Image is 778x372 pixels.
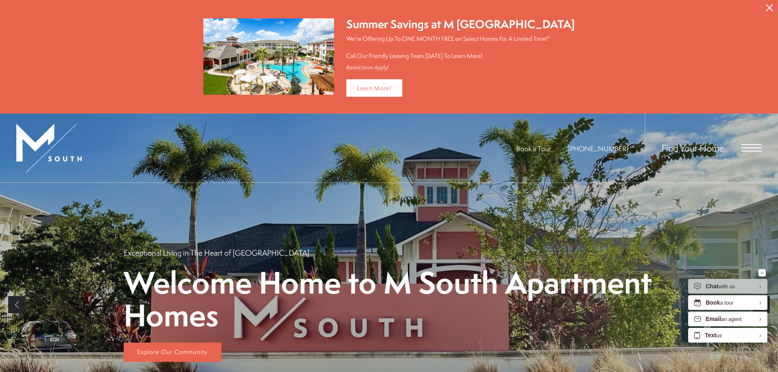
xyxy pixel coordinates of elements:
a: Book a Tour [516,144,551,153]
a: Explore Our Community [124,343,221,362]
div: Restrictions Apply! [346,64,575,71]
a: Previous [8,296,25,313]
a: Call Us at 813-570-8014 [568,144,629,153]
img: MSouth [16,124,82,173]
a: Learn More! [346,79,402,97]
div: Summer Savings at M [GEOGRAPHIC_DATA] [346,16,575,32]
p: We're Offering Up To ONE MONTH FREE on Select Homes For A Limited Time!* Call Our Friendly Leasin... [346,34,575,60]
button: Open Menu [741,144,762,151]
img: Summer Savings at M South Apartments [203,18,334,95]
p: Welcome Home to M South Apartment Homes [124,266,655,331]
a: Find Your Home [662,141,724,154]
p: Exceptional Living in The Heart of [GEOGRAPHIC_DATA] [124,247,309,258]
span: [PHONE_NUMBER] [568,144,629,153]
span: Explore Our Community [137,347,207,356]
